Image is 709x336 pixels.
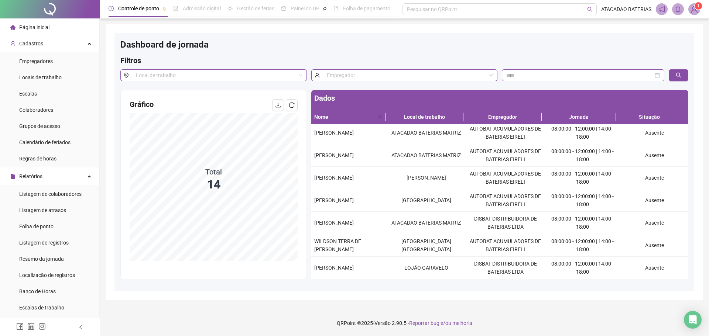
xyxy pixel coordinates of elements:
span: Regras de horas [19,156,56,162]
span: Locais de trabalho [19,75,62,80]
td: 08:00:00 - 12:00:00 | 14:00 - 18:00 [545,212,620,234]
span: Relatórios [19,173,42,179]
footer: QRPoint © 2025 - 2.90.5 - [100,310,709,336]
span: facebook [16,323,24,330]
span: book [333,6,339,11]
span: [PERSON_NAME] [314,130,354,136]
span: 1 [697,3,700,8]
span: home [10,25,16,30]
td: Ausente [620,234,688,257]
span: Banco de Horas [19,288,56,294]
span: Resumo da jornada [19,256,64,262]
th: Local de trabalho [386,110,463,124]
span: Colaboradores [19,107,53,113]
span: Versão [374,320,391,326]
span: Admissão digital [183,6,221,11]
td: Ausente [620,167,688,189]
span: search [378,115,383,119]
span: WILDSON TERRA DE [PERSON_NAME] [314,238,361,252]
td: LOJÃO GARAVELO [387,257,466,279]
td: Ausente [620,122,688,144]
span: Listagem de colaboradores [19,191,82,197]
td: [GEOGRAPHIC_DATA] [GEOGRAPHIC_DATA] [387,234,466,257]
span: Nome [314,113,375,121]
td: DISBAT DISTRIBUIDORA DE BATERIAS LTDA [466,212,545,234]
span: notification [658,6,665,13]
span: sun [227,6,233,11]
img: 76675 [689,4,700,15]
td: 08:00:00 - 12:00:00 | 14:00 - 18:00 [545,122,620,144]
th: Empregador [463,110,541,124]
span: Escalas de trabalho [19,305,64,311]
span: pushpin [162,7,167,11]
td: AUTOBAT ACUMULADORES DE BATERIAS EIRELI [466,167,545,189]
span: Gráfico [130,100,154,109]
sup: Atualize o seu contato no menu Meus Dados [695,2,702,10]
span: Página inicial [19,24,49,30]
span: pushpin [322,7,327,11]
td: [PERSON_NAME] [387,167,466,189]
td: Ausente [620,212,688,234]
span: file [10,174,16,179]
td: 08:00:00 - 12:00:00 | 14:00 - 18:00 [545,234,620,257]
td: Ausente [620,189,688,212]
td: Ausente [620,257,688,279]
span: Localização de registros [19,272,75,278]
td: 08:00:00 - 12:00:00 | 14:00 - 18:00 [545,167,620,189]
span: instagram [38,323,46,330]
span: Listagem de atrasos [19,207,66,213]
td: DISBAT DISTRIBUIDORA DE BATERIAS LTDA [466,257,545,279]
span: Filtros [120,56,141,65]
td: Ausente [620,144,688,167]
span: search [377,111,384,122]
span: user [311,69,323,81]
span: Reportar bug e/ou melhoria [409,320,472,326]
td: AUTOBAT ACUMULADORES DE BATERIAS EIRELI [466,122,545,144]
td: 08:00:00 - 12:00:00 | 14:00 - 18:00 [545,189,620,212]
div: Open Intercom Messenger [684,311,702,329]
span: [PERSON_NAME] [314,175,354,181]
span: search [676,72,682,78]
span: user-add [10,41,16,46]
span: Listagem de registros [19,240,69,246]
td: ATACADAO BATERIAS MATRIZ [387,144,466,167]
span: bell [675,6,681,13]
td: ATACADAO BATERIAS MATRIZ [387,122,466,144]
span: left [78,325,83,330]
span: Gestão de férias [237,6,274,11]
span: clock-circle [109,6,114,11]
span: reload [289,102,295,108]
span: search [587,7,593,12]
span: environment [120,69,132,81]
span: ATACADAO BATERIAS [601,5,651,13]
span: Escalas [19,91,37,97]
span: download [275,102,281,108]
span: file-done [173,6,178,11]
span: Painel do DP [291,6,319,11]
td: AUTOBAT ACUMULADORES DE BATERIAS EIRELI [466,234,545,257]
span: Grupos de acesso [19,123,60,129]
td: AUTOBAT ACUMULADORES DE BATERIAS EIRELI [466,189,545,212]
span: Empregadores [19,58,53,64]
td: ATACADAO BATERIAS MATRIZ [387,212,466,234]
span: [PERSON_NAME] [314,152,354,158]
span: Controle de ponto [118,6,159,11]
td: [GEOGRAPHIC_DATA] [387,189,466,212]
span: Dashboard de jornada [120,39,209,50]
span: Cadastros [19,41,43,46]
span: Calendário de feriados [19,139,71,145]
span: Folha de ponto [19,224,54,229]
span: Folha de pagamento [343,6,390,11]
td: 08:00:00 - 12:00:00 | 14:00 - 18:00 [545,257,620,279]
span: [PERSON_NAME] [314,220,354,226]
span: [PERSON_NAME] [314,265,354,271]
th: Situação [616,110,683,124]
td: AUTOBAT ACUMULADORES DE BATERIAS EIRELI [466,144,545,167]
td: 08:00:00 - 12:00:00 | 14:00 - 18:00 [545,144,620,167]
span: linkedin [27,323,35,330]
span: Dados [314,94,335,103]
th: Jornada [542,110,616,124]
span: [PERSON_NAME] [314,197,354,203]
span: dashboard [281,6,286,11]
